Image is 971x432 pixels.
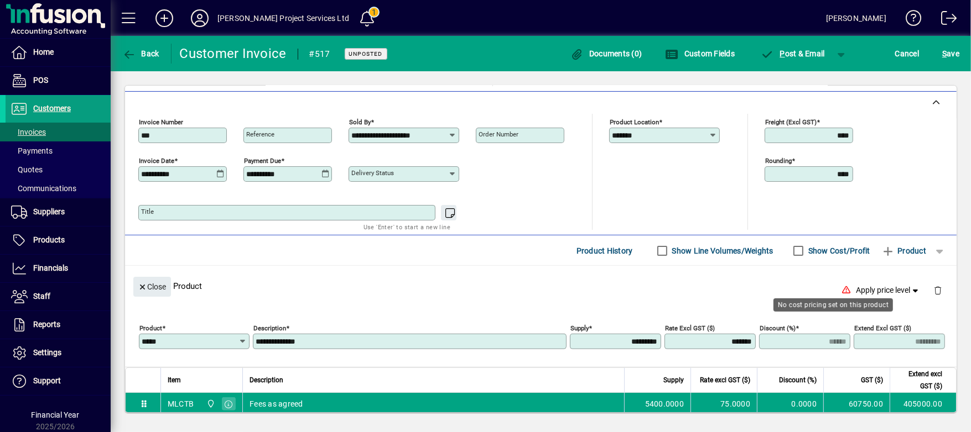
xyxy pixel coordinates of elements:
[897,368,942,392] span: Extend excl GST ($)
[11,165,43,174] span: Quotes
[11,146,53,155] span: Payments
[33,320,60,329] span: Reports
[6,179,111,198] a: Communications
[180,45,287,62] div: Customer Invoice
[925,285,951,295] app-page-header-button: Delete
[897,2,922,38] a: Knowledge Base
[182,8,217,28] button: Profile
[349,50,383,57] span: Unposted
[33,264,68,272] span: Financials
[250,374,283,386] span: Description
[33,235,65,244] span: Products
[6,226,111,254] a: Products
[577,242,633,260] span: Product History
[570,324,589,332] mat-label: Supply
[139,157,174,165] mat-label: Invoice date
[351,169,394,177] mat-label: Delivery status
[168,398,194,409] div: MLCTB
[122,49,159,58] span: Back
[852,281,925,301] button: Apply price level
[6,141,111,160] a: Payments
[700,374,750,386] span: Rate excl GST ($)
[610,118,659,126] mat-label: Product location
[349,118,371,126] mat-label: Sold by
[892,44,922,64] button: Cancel
[32,410,80,419] span: Financial Year
[147,8,182,28] button: Add
[33,376,61,385] span: Support
[761,49,825,58] span: ost & Email
[33,104,71,113] span: Customers
[6,311,111,339] a: Reports
[250,398,303,409] span: Fees as agreed
[309,45,330,63] div: #517
[854,324,911,332] mat-label: Extend excl GST ($)
[11,128,46,136] span: Invoices
[141,208,154,215] mat-label: Title
[120,44,162,64] button: Back
[757,393,823,415] td: 0.0000
[6,67,111,94] a: POS
[665,324,715,332] mat-label: Rate excl GST ($)
[698,398,750,409] div: 75.0000
[826,9,886,27] div: [PERSON_NAME]
[823,393,890,415] td: 60750.00
[6,39,111,66] a: Home
[6,283,111,310] a: Staff
[662,44,738,64] button: Custom Fields
[663,374,684,386] span: Supply
[806,245,870,256] label: Show Cost/Profit
[6,255,111,282] a: Financials
[33,48,54,56] span: Home
[933,2,957,38] a: Logout
[876,241,932,261] button: Product
[645,398,684,409] span: 5400.0000
[670,245,773,256] label: Show Line Volumes/Weights
[779,374,817,386] span: Discount (%)
[6,339,111,367] a: Settings
[111,44,172,64] app-page-header-button: Back
[33,76,48,85] span: POS
[364,220,450,233] mat-hint: Use 'Enter' to start a new line
[939,44,962,64] button: Save
[925,277,951,303] button: Delete
[942,49,947,58] span: S
[139,118,183,126] mat-label: Invoice number
[570,49,642,58] span: Documents (0)
[253,324,286,332] mat-label: Description
[204,398,216,410] span: Central
[765,157,792,165] mat-label: Rounding
[861,374,883,386] span: GST ($)
[125,266,957,306] div: Product
[881,242,926,260] span: Product
[133,277,171,297] button: Close
[33,348,61,357] span: Settings
[895,45,920,62] span: Cancel
[6,160,111,179] a: Quotes
[217,9,349,27] div: [PERSON_NAME] Project Services Ltd
[11,184,76,193] span: Communications
[765,118,817,126] mat-label: Freight (excl GST)
[33,292,50,301] span: Staff
[780,49,785,58] span: P
[572,241,637,261] button: Product History
[942,45,959,62] span: ave
[6,198,111,226] a: Suppliers
[168,374,181,386] span: Item
[6,367,111,395] a: Support
[773,298,893,312] div: No cost pricing set on this product
[755,44,830,64] button: Post & Email
[246,130,274,138] mat-label: Reference
[138,278,167,296] span: Close
[856,285,921,296] span: Apply price level
[665,49,735,58] span: Custom Fields
[131,281,174,291] app-page-header-button: Close
[568,44,645,64] button: Documents (0)
[479,130,518,138] mat-label: Order number
[139,324,162,332] mat-label: Product
[6,123,111,141] a: Invoices
[760,324,796,332] mat-label: Discount (%)
[244,157,281,165] mat-label: Payment due
[33,207,65,216] span: Suppliers
[890,393,956,415] td: 405000.00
